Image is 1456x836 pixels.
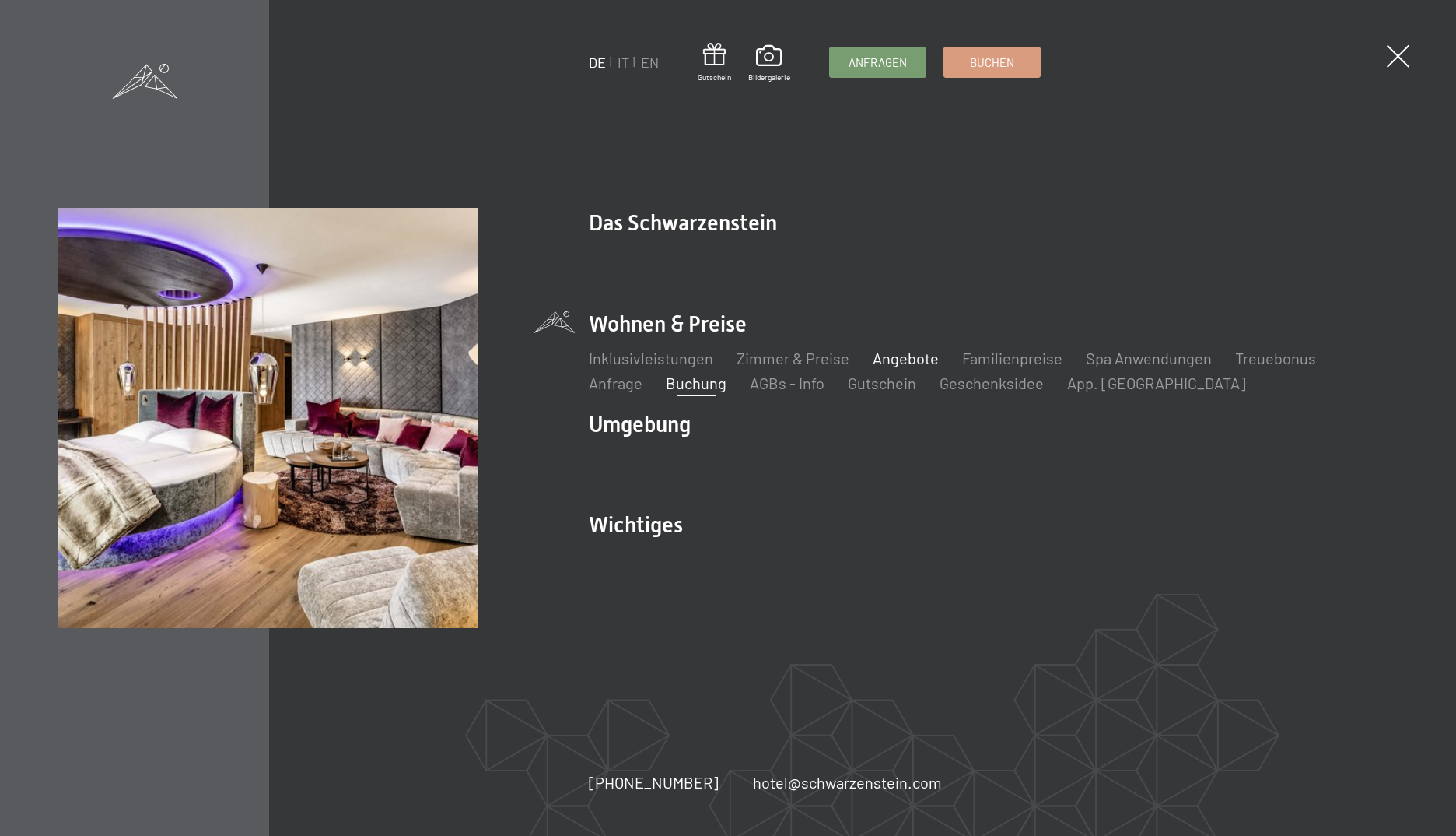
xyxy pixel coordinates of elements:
a: hotel@schwarzenstein.com [753,771,942,793]
a: EN [641,54,659,71]
a: App. [GEOGRAPHIC_DATA] [1067,374,1246,392]
span: Buchen [970,54,1014,71]
a: Gutschein [698,43,731,83]
a: Familienpreise [962,349,1062,367]
img: Buchung [58,208,478,627]
a: AGBs - Info [750,374,824,392]
span: [PHONE_NUMBER] [589,773,719,792]
a: Treuebonus [1235,349,1316,367]
a: Buchung [666,374,726,392]
span: Bildergalerie [748,72,790,83]
a: Gutschein [848,374,916,392]
a: Anfragen [830,47,926,77]
a: Anfrage [589,374,642,392]
a: DE [589,54,606,71]
a: Geschenksidee [940,374,1044,392]
a: IT [618,54,629,71]
span: Anfragen [849,54,907,71]
a: Inklusivleistungen [589,349,713,367]
a: [PHONE_NUMBER] [589,771,719,793]
a: Zimmer & Preise [737,349,849,367]
span: Gutschein [698,72,731,83]
a: Bildergalerie [748,45,790,83]
a: Spa Anwendungen [1086,349,1212,367]
a: Angebote [873,349,939,367]
a: Buchen [944,47,1040,77]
